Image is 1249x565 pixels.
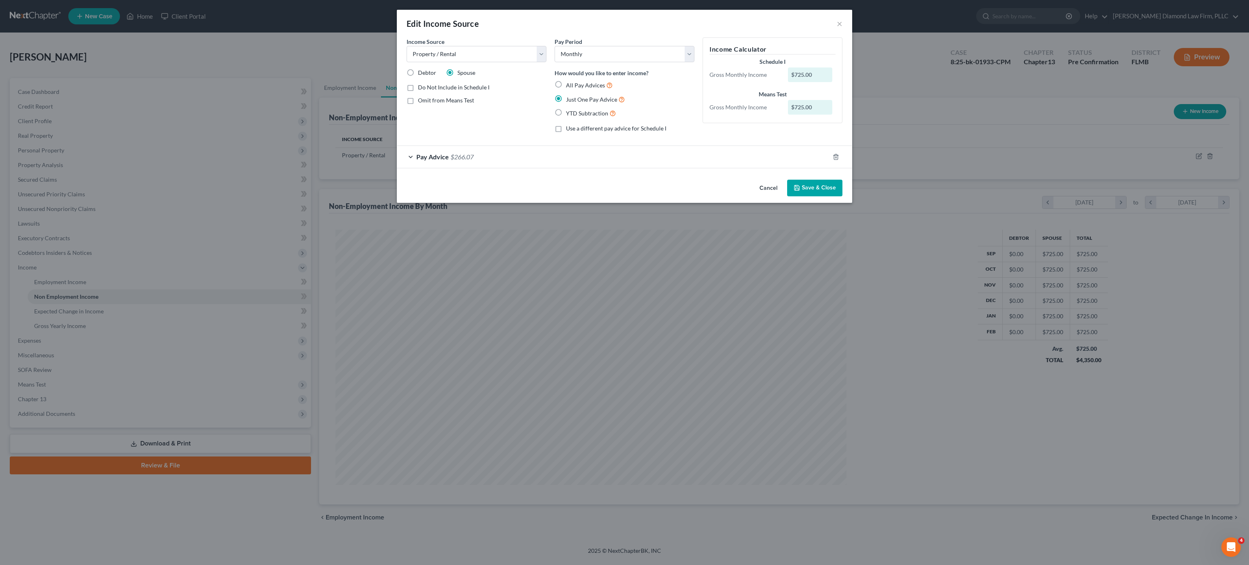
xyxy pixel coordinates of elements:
span: Just One Pay Advice [566,96,617,103]
span: $266.07 [450,153,474,161]
span: Income Source [407,38,444,45]
span: Omit from Means Test [418,97,474,104]
div: Gross Monthly Income [705,103,784,111]
button: Save & Close [787,180,842,197]
h5: Income Calculator [709,44,836,54]
label: Pay Period [555,37,582,46]
span: Use a different pay advice for Schedule I [566,125,666,132]
span: Spouse [457,69,475,76]
label: How would you like to enter income? [555,69,648,77]
span: Do Not Include in Schedule I [418,84,490,91]
button: Cancel [753,180,784,197]
span: All Pay Advices [566,82,605,89]
div: Schedule I [709,58,836,66]
span: 4 [1238,537,1245,544]
span: Debtor [418,69,436,76]
button: × [837,19,842,28]
div: Edit Income Source [407,18,479,29]
iframe: Intercom live chat [1221,537,1241,557]
span: Pay Advice [416,153,449,161]
div: Means Test [709,90,836,98]
div: Gross Monthly Income [705,71,784,79]
div: $725.00 [788,67,833,82]
span: YTD Subtraction [566,110,608,117]
div: $725.00 [788,100,833,115]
